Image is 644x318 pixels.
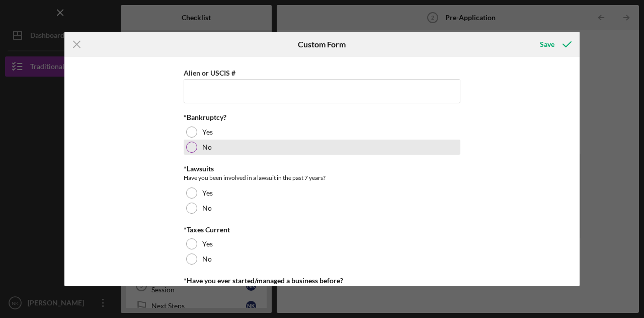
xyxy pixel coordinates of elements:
button: Save [530,34,580,54]
label: No [202,255,212,263]
label: No [202,143,212,151]
label: Yes [202,128,213,136]
label: Yes [202,189,213,197]
div: *Lawsuits [184,165,460,173]
div: *Taxes Current [184,226,460,234]
label: Alien or USCIS # [184,69,235,77]
div: *Bankruptcy? [184,113,460,121]
h6: Custom Form [298,40,346,49]
label: Yes [202,240,213,248]
div: Save [540,34,554,54]
label: No [202,204,212,212]
div: Have you been involved in a lawsuit in the past 7 years? [184,173,460,183]
div: *Have you ever started/managed a business before? [184,277,460,285]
